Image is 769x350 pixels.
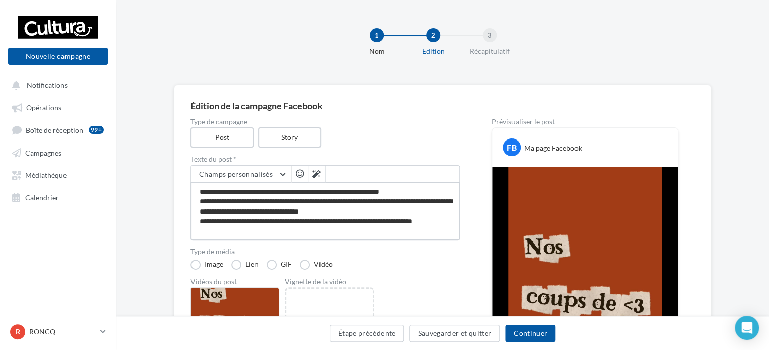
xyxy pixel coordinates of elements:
span: Boîte de réception [26,125,83,134]
div: 99+ [89,126,104,134]
button: Nouvelle campagne [8,48,108,65]
a: Boîte de réception99+ [6,120,110,139]
div: FB [503,138,521,156]
span: Notifications [27,81,68,89]
span: Campagnes [25,148,61,157]
label: Type de campagne [190,118,460,125]
div: Prévisualiser le post [492,118,678,125]
div: Open Intercom Messenger [735,316,759,340]
span: Calendrier [25,193,59,201]
div: 2 [426,28,440,42]
button: Notifications [6,76,106,94]
div: Nom [345,46,409,56]
label: Texte du post * [190,156,460,163]
button: Étape précédente [330,325,404,342]
a: Calendrier [6,188,110,206]
a: Opérations [6,98,110,116]
span: Champs personnalisés [199,170,273,178]
label: Post [190,127,254,148]
div: Récapitulatif [458,46,522,56]
div: Édition de la campagne Facebook [190,101,694,110]
div: Edition [401,46,466,56]
a: Campagnes [6,143,110,161]
label: Lien [231,260,259,270]
label: Image [190,260,223,270]
label: Type de média [190,248,460,255]
span: R [16,327,20,337]
button: Champs personnalisés [191,166,291,183]
div: 1 [370,28,384,42]
p: RONCQ [29,327,96,337]
div: 3 [483,28,497,42]
label: Vidéo [300,260,333,270]
a: Médiathèque [6,165,110,183]
button: Continuer [505,325,555,342]
label: GIF [267,260,292,270]
div: Ma page Facebook [524,143,582,153]
div: Vidéos du post [190,278,279,285]
label: Story [258,127,322,148]
span: Médiathèque [25,171,67,179]
button: Sauvegarder et quitter [409,325,500,342]
a: R RONCQ [8,322,108,341]
div: Vignette de la vidéo [285,278,374,285]
span: Opérations [26,103,61,112]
